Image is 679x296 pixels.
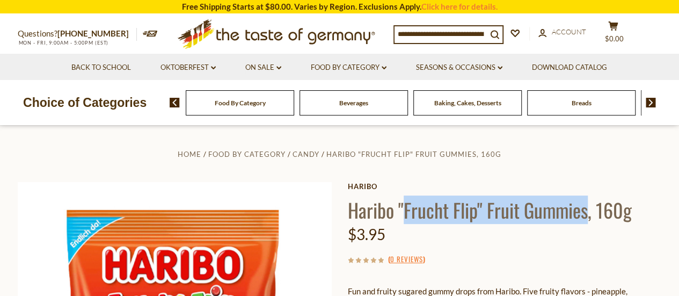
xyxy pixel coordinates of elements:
[348,182,662,191] a: Haribo
[326,150,501,158] a: Haribo "Frucht Flip" Fruit Gummies, 160g
[348,225,385,243] span: $3.95
[178,150,201,158] a: Home
[18,40,109,46] span: MON - FRI, 9:00AM - 5:00PM (EST)
[421,2,498,11] a: Click here for details.
[572,99,592,107] a: Breads
[552,27,586,36] span: Account
[416,62,502,74] a: Seasons & Occasions
[57,28,129,38] a: [PHONE_NUMBER]
[160,62,216,74] a: Oktoberfest
[348,198,662,222] h1: Haribo "Frucht Flip" Fruit Gummies, 160g
[293,150,319,158] a: Candy
[597,21,630,48] button: $0.00
[646,98,656,107] img: next arrow
[245,62,281,74] a: On Sale
[18,27,137,41] p: Questions?
[71,62,131,74] a: Back to School
[388,254,425,264] span: ( )
[339,99,368,107] a: Beverages
[434,99,501,107] a: Baking, Cakes, Desserts
[605,34,624,43] span: $0.00
[532,62,607,74] a: Download Catalog
[390,254,422,265] a: 0 Reviews
[311,62,386,74] a: Food By Category
[208,150,286,158] a: Food By Category
[170,98,180,107] img: previous arrow
[215,99,266,107] a: Food By Category
[538,26,586,38] a: Account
